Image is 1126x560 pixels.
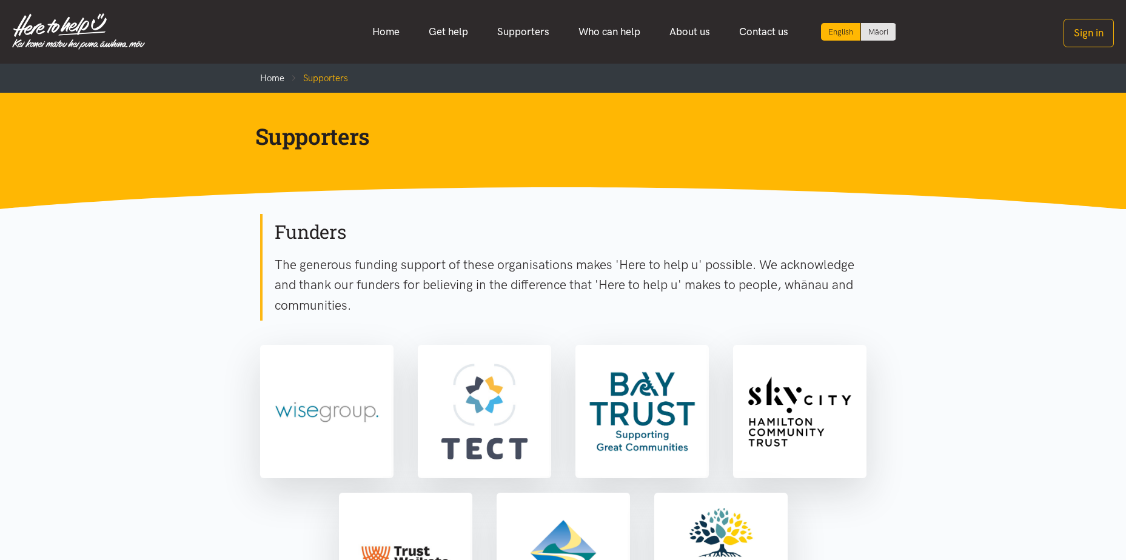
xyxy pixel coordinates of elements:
[284,71,348,85] li: Supporters
[275,219,866,245] h2: Funders
[736,347,864,476] img: Sky City Community Trust
[414,19,483,45] a: Get help
[1064,19,1114,47] button: Sign in
[260,73,284,84] a: Home
[725,19,803,45] a: Contact us
[12,13,145,50] img: Home
[255,122,852,151] h1: Supporters
[418,345,551,478] a: TECT
[564,19,655,45] a: Who can help
[821,23,861,41] div: Current language
[578,347,706,476] img: Bay Trust
[420,347,549,476] img: TECT
[260,345,394,478] a: Wise Group
[861,23,896,41] a: Switch to Te Reo Māori
[655,19,725,45] a: About us
[483,19,564,45] a: Supporters
[733,345,866,478] a: Sky City Community Trust
[575,345,709,478] a: Bay Trust
[358,19,414,45] a: Home
[275,255,866,316] p: The generous funding support of these organisations makes 'Here to help u' possible. We acknowled...
[821,23,896,41] div: Language toggle
[263,347,391,476] img: Wise Group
